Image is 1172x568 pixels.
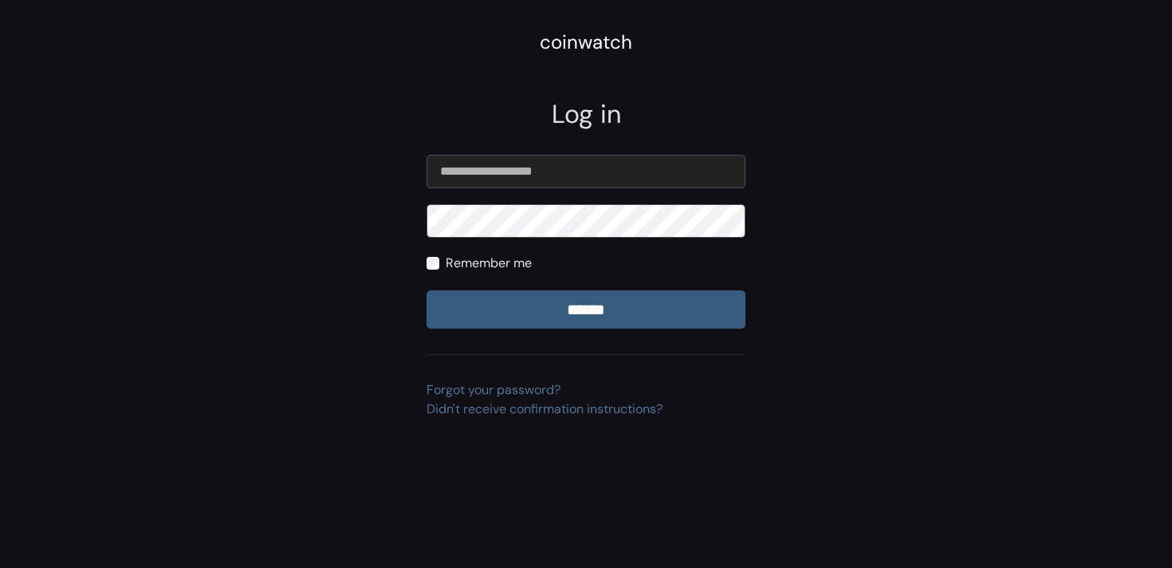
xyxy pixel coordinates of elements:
a: Forgot your password? [427,381,560,398]
div: coinwatch [540,28,632,57]
a: Didn't receive confirmation instructions? [427,400,663,417]
h2: Log in [427,99,745,129]
label: Remember me [446,254,532,273]
a: coinwatch [540,36,632,53]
